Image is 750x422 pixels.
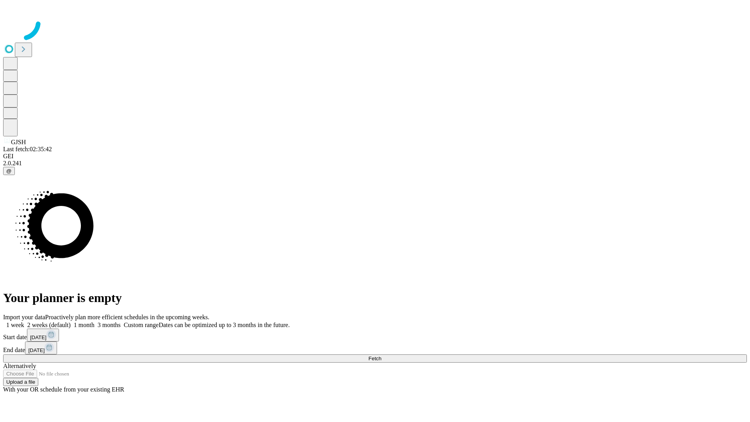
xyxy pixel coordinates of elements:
[6,322,24,328] span: 1 week
[27,322,71,328] span: 2 weeks (default)
[3,146,52,152] span: Last fetch: 02:35:42
[74,322,95,328] span: 1 month
[30,334,46,340] span: [DATE]
[11,139,26,145] span: GJSH
[3,363,36,369] span: Alternatively
[3,386,124,393] span: With your OR schedule from your existing EHR
[27,329,59,342] button: [DATE]
[3,291,747,305] h1: Your planner is empty
[3,342,747,354] div: End date
[3,314,45,320] span: Import your data
[368,356,381,361] span: Fetch
[25,342,57,354] button: [DATE]
[3,378,38,386] button: Upload a file
[3,153,747,160] div: GEI
[98,322,121,328] span: 3 months
[159,322,289,328] span: Dates can be optimized up to 3 months in the future.
[3,167,15,175] button: @
[3,354,747,363] button: Fetch
[3,329,747,342] div: Start date
[45,314,209,320] span: Proactively plan more efficient schedules in the upcoming weeks.
[124,322,159,328] span: Custom range
[28,347,45,353] span: [DATE]
[6,168,12,174] span: @
[3,160,747,167] div: 2.0.241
